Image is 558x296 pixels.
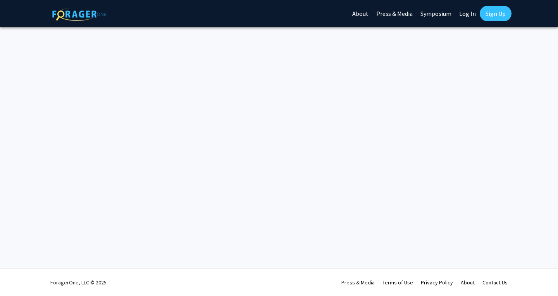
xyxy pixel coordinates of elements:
a: Privacy Policy [421,279,453,286]
a: Contact Us [482,279,508,286]
a: About [461,279,475,286]
a: Sign Up [480,6,511,21]
a: Terms of Use [382,279,413,286]
img: ForagerOne Logo [52,7,107,21]
div: ForagerOne, LLC © 2025 [50,269,107,296]
a: Press & Media [341,279,375,286]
